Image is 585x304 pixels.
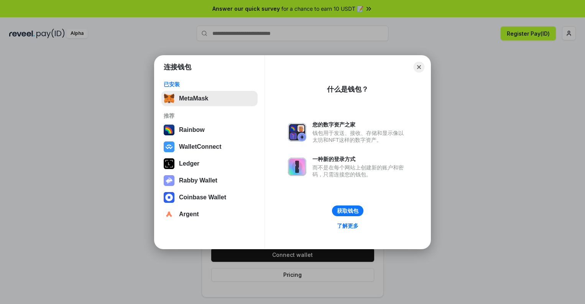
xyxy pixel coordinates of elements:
img: svg+xml,%3Csvg%20xmlns%3D%22http%3A%2F%2Fwww.w3.org%2F2000%2Fsvg%22%20width%3D%2228%22%20height%3... [164,158,174,169]
button: Coinbase Wallet [161,190,258,205]
div: 您的数字资产之家 [312,121,408,128]
div: 什么是钱包？ [327,85,368,94]
div: Coinbase Wallet [179,194,226,201]
div: Argent [179,211,199,218]
div: Ledger [179,160,199,167]
button: Rabby Wallet [161,173,258,188]
div: 获取钱包 [337,207,358,214]
img: svg+xml,%3Csvg%20xmlns%3D%22http%3A%2F%2Fwww.w3.org%2F2000%2Fsvg%22%20fill%3D%22none%22%20viewBox... [288,158,306,176]
div: 钱包用于发送、接收、存储和显示像以太坊和NFT这样的数字资产。 [312,130,408,143]
img: svg+xml,%3Csvg%20fill%3D%22none%22%20height%3D%2233%22%20viewBox%3D%220%200%2035%2033%22%20width%... [164,93,174,104]
button: 获取钱包 [332,205,363,216]
div: 而不是在每个网站上创建新的账户和密码，只需连接您的钱包。 [312,164,408,178]
img: svg+xml,%3Csvg%20xmlns%3D%22http%3A%2F%2Fwww.w3.org%2F2000%2Fsvg%22%20fill%3D%22none%22%20viewBox... [288,123,306,141]
button: Rainbow [161,122,258,138]
button: Argent [161,207,258,222]
img: svg+xml,%3Csvg%20width%3D%2228%22%20height%3D%2228%22%20viewBox%3D%220%200%2028%2028%22%20fill%3D... [164,192,174,203]
img: svg+xml,%3Csvg%20width%3D%2228%22%20height%3D%2228%22%20viewBox%3D%220%200%2028%2028%22%20fill%3D... [164,209,174,220]
button: MetaMask [161,91,258,106]
div: WalletConnect [179,143,222,150]
div: MetaMask [179,95,208,102]
img: svg+xml,%3Csvg%20xmlns%3D%22http%3A%2F%2Fwww.w3.org%2F2000%2Fsvg%22%20fill%3D%22none%22%20viewBox... [164,175,174,186]
button: Close [414,62,424,72]
div: 已安装 [164,81,255,88]
img: svg+xml,%3Csvg%20width%3D%22120%22%20height%3D%22120%22%20viewBox%3D%220%200%20120%20120%22%20fil... [164,125,174,135]
img: svg+xml,%3Csvg%20width%3D%2228%22%20height%3D%2228%22%20viewBox%3D%220%200%2028%2028%22%20fill%3D... [164,141,174,152]
button: WalletConnect [161,139,258,154]
div: 了解更多 [337,222,358,229]
div: 推荐 [164,112,255,119]
div: Rainbow [179,127,205,133]
div: 一种新的登录方式 [312,156,408,163]
button: Ledger [161,156,258,171]
h1: 连接钱包 [164,62,191,72]
div: Rabby Wallet [179,177,217,184]
a: 了解更多 [332,221,363,231]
